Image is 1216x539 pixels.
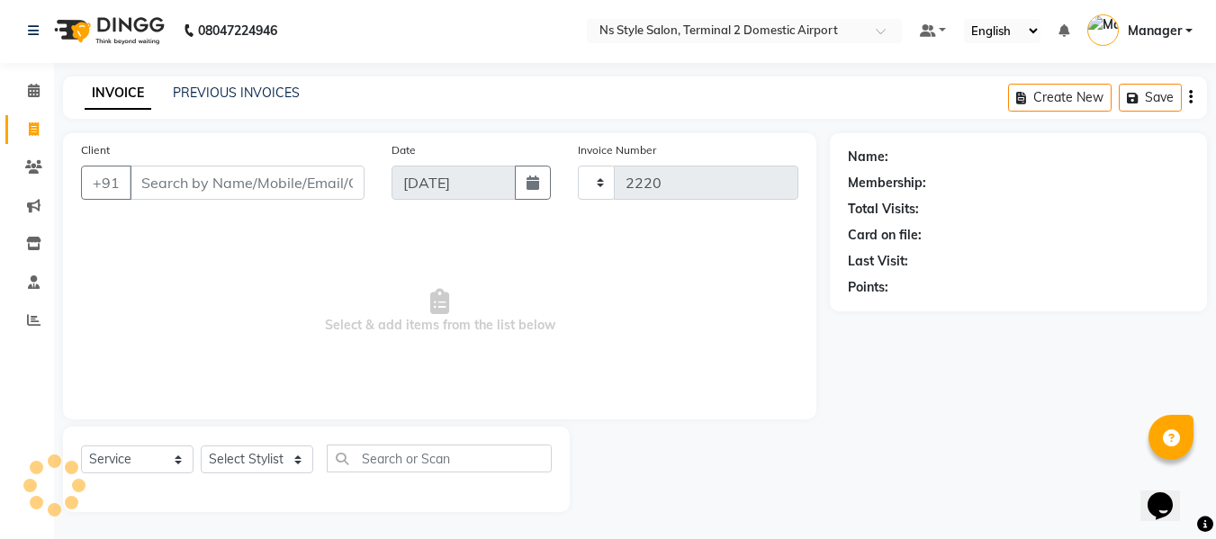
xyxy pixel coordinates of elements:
[1128,22,1182,40] span: Manager
[130,166,365,200] input: Search by Name/Mobile/Email/Code
[578,142,656,158] label: Invoice Number
[1119,84,1182,112] button: Save
[848,226,922,245] div: Card on file:
[81,142,110,158] label: Client
[1087,14,1119,46] img: Manager
[848,148,888,166] div: Name:
[85,77,151,110] a: INVOICE
[173,85,300,101] a: PREVIOUS INVOICES
[848,252,908,271] div: Last Visit:
[848,174,926,193] div: Membership:
[1008,84,1112,112] button: Create New
[848,278,888,297] div: Points:
[198,5,277,56] b: 08047224946
[392,142,416,158] label: Date
[1140,467,1198,521] iframe: chat widget
[327,445,552,472] input: Search or Scan
[81,221,798,401] span: Select & add items from the list below
[81,166,131,200] button: +91
[848,200,919,219] div: Total Visits:
[46,5,169,56] img: logo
